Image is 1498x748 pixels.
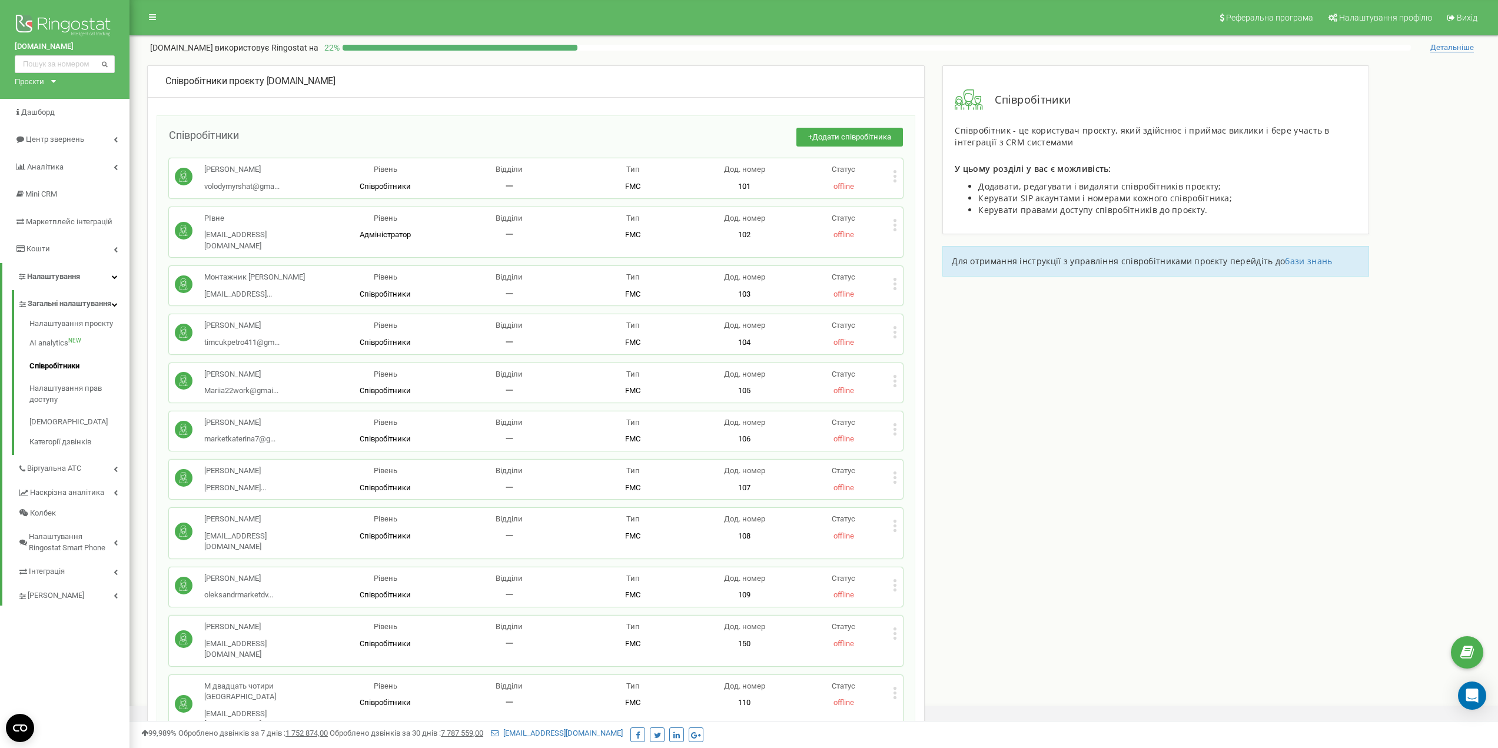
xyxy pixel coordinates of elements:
span: Співробітники [360,338,411,347]
span: Рівень [374,466,397,475]
a: [PERSON_NAME] [18,582,129,606]
span: Дод. номер [724,165,765,174]
span: Вихід [1457,13,1477,22]
span: offline [833,230,854,239]
p: 103 [695,289,794,300]
span: Співробітник - це користувач проєкту, який здійснює і приймає виклики і бере участь в інтеграції ... [955,125,1330,148]
span: Тип [626,514,640,523]
span: Рівень [374,321,397,330]
span: Дод. номер [724,272,765,281]
p: 105 [695,385,794,397]
span: Статус [832,214,855,222]
span: 一 [506,182,513,191]
span: Статус [832,272,855,281]
a: Категорії дзвінків [29,434,129,448]
img: Ringostat logo [15,12,115,41]
span: Дод. номер [724,514,765,523]
a: Наскрізна аналітика [18,479,129,503]
a: Колбек [18,503,129,524]
p: [PERSON_NAME] [204,369,278,380]
span: Відділи [496,165,523,174]
span: Керувати правами доступу співробітників до проєкту. [978,204,1207,215]
span: FMC [625,590,640,599]
p: М двадцать чотири [GEOGRAPHIC_DATA] [204,681,323,703]
span: FMC [625,182,640,191]
span: Mariia22work@gmai... [204,386,278,395]
span: Тип [626,370,640,378]
p: [EMAIL_ADDRESS][DOMAIN_NAME] [204,709,323,730]
div: [DOMAIN_NAME] [165,75,906,88]
span: Відділи [496,418,523,427]
span: Рівень [374,681,397,690]
span: Загальні налаштування [28,298,111,310]
a: AI analyticsNEW [29,332,129,355]
span: timcukpetro411@gm... [204,338,280,347]
span: offline [833,483,854,492]
a: Налаштування прав доступу [29,377,129,411]
p: 104 [695,337,794,348]
span: Відділи [496,214,523,222]
span: [PERSON_NAME] [28,590,84,601]
span: 一 [506,698,513,707]
p: [PERSON_NAME] [204,164,280,175]
p: [PERSON_NAME] [204,417,275,428]
span: [EMAIL_ADDRESS][DOMAIN_NAME] [204,230,267,250]
span: використовує Ringostat на [215,43,318,52]
p: РІвне [204,213,323,224]
span: Тип [626,321,640,330]
span: 一 [506,338,513,347]
span: offline [833,590,854,599]
span: FMC [625,386,640,395]
p: [PERSON_NAME] [204,573,273,584]
span: Інтеграція [29,566,65,577]
span: Mini CRM [25,190,57,198]
a: Інтеграція [18,558,129,582]
span: Відділи [496,272,523,281]
a: Співробітники [29,355,129,378]
span: 一 [506,483,513,492]
u: 1 752 874,00 [285,729,328,737]
span: Статус [832,370,855,378]
p: 101 [695,181,794,192]
span: Відділи [496,514,523,523]
span: Тип [626,681,640,690]
span: offline [833,434,854,443]
span: Детальніше [1430,43,1474,52]
span: Додати співробітника [812,132,891,141]
span: Дод. номер [724,681,765,690]
span: Співробітники [360,182,411,191]
span: Відділи [496,574,523,583]
span: Маркетплейс інтеграцій [26,217,112,226]
span: FMC [625,639,640,648]
span: [EMAIL_ADDRESS]... [204,290,272,298]
span: oleksandrmarketdv... [204,590,273,599]
p: 108 [695,531,794,542]
span: volodymyrshat@gma... [204,182,280,191]
span: Рівень [374,272,397,281]
span: Налаштування Ringostat Smart Phone [29,531,114,553]
span: Статус [832,574,855,583]
span: Відділи [496,681,523,690]
p: 107 [695,483,794,494]
span: бази знань [1285,255,1332,267]
span: Дод. номер [724,370,765,378]
span: Віртуальна АТС [27,463,81,474]
span: Відділи [496,466,523,475]
span: FMC [625,698,640,707]
span: FMC [625,290,640,298]
u: 7 787 559,00 [441,729,483,737]
span: 一 [506,590,513,599]
span: FMC [625,338,640,347]
span: Статус [832,466,855,475]
span: У цьому розділі у вас є можливість: [955,163,1111,174]
a: [EMAIL_ADDRESS][DOMAIN_NAME] [491,729,623,737]
span: Відділи [496,622,523,631]
span: Дод. номер [724,418,765,427]
span: Тип [626,574,640,583]
span: Статус [832,165,855,174]
a: [DEMOGRAPHIC_DATA] [29,411,129,434]
span: Співробітники [360,698,411,707]
span: Колбек [30,508,56,519]
span: Співробітники [360,639,411,648]
p: [PERSON_NAME] [204,320,280,331]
